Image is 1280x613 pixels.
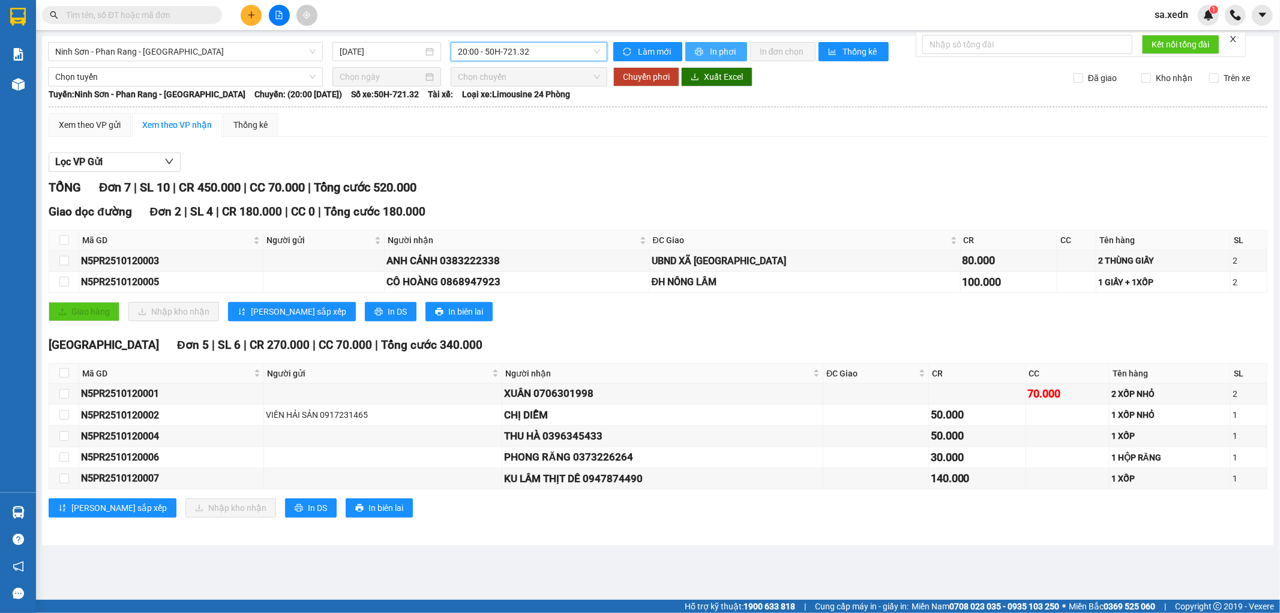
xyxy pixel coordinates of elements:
[79,250,263,271] td: N5PR2510120003
[10,8,26,26] img: logo-vxr
[1164,600,1166,613] span: |
[1219,71,1255,85] span: Trên xe
[79,447,264,468] td: N5PR2510120006
[815,600,909,613] span: Cung cấp máy in - giấy in:
[313,338,316,352] span: |
[428,88,453,101] span: Tài xế:
[216,205,219,219] span: |
[963,252,1055,269] div: 80.000
[55,43,316,61] span: Ninh Sơn - Phan Rang - Sài Gòn
[296,5,317,26] button: aim
[308,501,327,515] span: In DS
[12,78,25,91] img: warehouse-icon
[388,305,407,318] span: In DS
[458,68,599,86] span: Chọn chuyến
[505,367,811,380] span: Người nhận
[266,234,372,247] span: Người gửi
[504,385,821,402] div: XUÂN 0706301998
[81,408,262,423] div: N5PR2510120002
[448,305,483,318] span: In biên lai
[81,450,262,465] div: N5PR2510120006
[922,35,1132,54] input: Nhập số tổng đài
[1083,71,1122,85] span: Đã giao
[12,48,25,61] img: solution-icon
[1096,231,1231,250] th: Tên hàng
[652,274,958,289] div: ĐH NÔNG LÂM
[828,47,838,57] span: bar-chart
[843,45,879,58] span: Thống kê
[251,305,346,318] span: [PERSON_NAME] sắp xếp
[247,11,256,19] span: plus
[71,501,167,515] span: [PERSON_NAME] sắp xếp
[1111,451,1228,464] div: 1 HỘP RĂNG
[1145,7,1198,22] span: sa.xedn
[931,470,1024,487] div: 140.000
[81,253,261,268] div: N5PR2510120003
[82,367,251,380] span: Mã GD
[241,5,262,26] button: plus
[12,506,25,519] img: warehouse-icon
[504,449,821,465] div: PHONG RĂNG 0373226264
[504,471,821,487] div: KU LÂM THỊT DÊ 0947874490
[134,180,137,195] span: |
[653,234,948,247] span: ĐC Giao
[81,274,261,289] div: N5PR2510120005
[710,45,738,58] span: In phơi
[386,253,648,269] div: ANH CẢNH 0383222338
[177,338,209,352] span: Đơn 5
[13,561,24,572] span: notification
[1233,472,1265,485] div: 1
[365,302,416,321] button: printerIn DS
[1152,38,1210,51] span: Kết nối tổng đài
[308,180,311,195] span: |
[1229,35,1237,43] span: close
[49,338,159,352] span: [GEOGRAPHIC_DATA]
[1110,364,1231,384] th: Tên hàng
[458,43,599,61] span: 20:00 - 50H-721.32
[368,501,403,515] span: In biên lai
[374,307,383,317] span: printer
[324,205,425,219] span: Tổng cước 180.000
[504,407,821,423] div: CHỊ DIỄM
[613,42,682,61] button: syncLàm mới
[79,468,264,489] td: N5PR2510120007
[190,205,213,219] span: SL 4
[142,118,212,131] div: Xem theo VP nhận
[1231,364,1267,384] th: SL
[218,338,241,352] span: SL 6
[228,302,356,321] button: sort-ascending[PERSON_NAME] sắp xếp
[164,157,174,166] span: down
[1142,35,1219,54] button: Kết nối tổng đài
[435,307,443,317] span: printer
[1210,5,1218,14] sup: 1
[49,152,181,172] button: Lọc VP Gửi
[79,405,264,426] td: N5PR2510120002
[49,498,176,518] button: sort-ascending[PERSON_NAME] sắp xếp
[66,8,208,22] input: Tìm tên, số ĐT hoặc mã đơn
[1151,71,1197,85] span: Kho nhận
[750,42,816,61] button: In đơn chọn
[1111,472,1228,485] div: 1 XỐP
[949,602,1059,611] strong: 0708 023 035 - 0935 103 250
[819,42,889,61] button: bar-chartThống kê
[250,338,310,352] span: CR 270.000
[1233,408,1265,421] div: 1
[685,42,747,61] button: printerIn phơi
[1257,10,1268,20] span: caret-down
[504,428,821,444] div: THU HÀ 0396345433
[638,45,673,58] span: Làm mới
[55,68,316,86] span: Chọn tuyến
[212,338,215,352] span: |
[1231,231,1267,250] th: SL
[302,11,311,19] span: aim
[275,11,283,19] span: file-add
[254,88,342,101] span: Chuyến: (20:00 [DATE])
[267,367,490,380] span: Người gửi
[179,180,241,195] span: CR 450.000
[1111,408,1228,421] div: 1 XỐP NHỎ
[826,367,916,380] span: ĐC Giao
[744,602,795,611] strong: 1900 633 818
[1233,276,1265,289] div: 2
[13,534,24,545] span: question-circle
[285,498,337,518] button: printerIn DS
